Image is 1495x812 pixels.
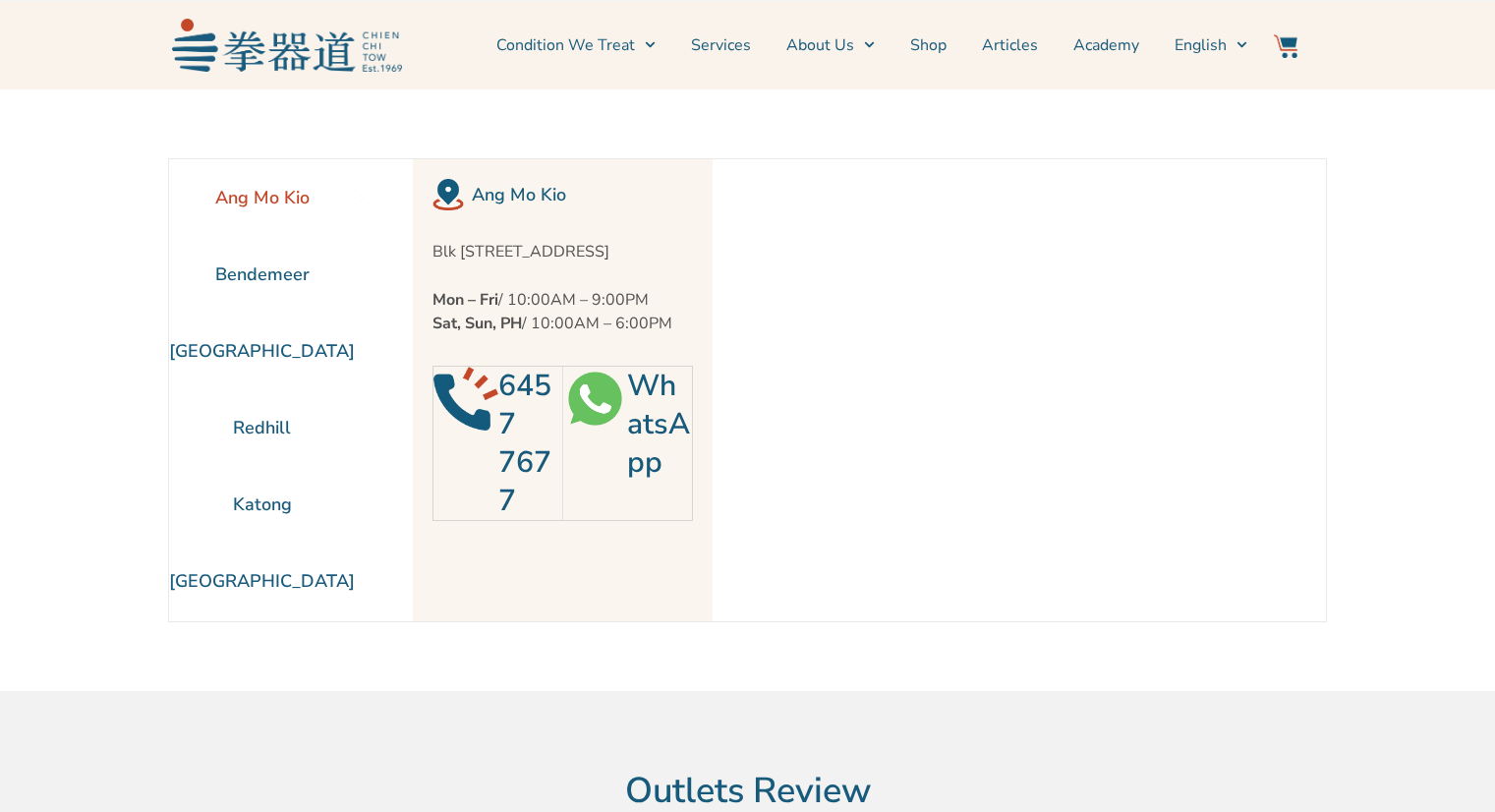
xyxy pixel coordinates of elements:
img: Website Icon-03 [1274,34,1297,58]
a: Articles [982,21,1038,70]
a: WhatsApp [627,366,690,483]
a: Services [691,21,751,70]
span: English [1175,33,1227,57]
a: About Us [786,21,875,70]
iframe: Chien Chi Tow Healthcare Ang Mo Kio [713,159,1269,621]
strong: Sat, Sun, PH [432,313,522,334]
a: 6457 7677 [498,366,551,521]
p: Blk [STREET_ADDRESS] [432,240,693,263]
a: Shop [910,21,947,70]
h2: Ang Mo Kio [472,181,693,208]
a: English [1175,21,1247,70]
strong: Mon – Fri [432,289,498,311]
p: / 10:00AM – 9:00PM / 10:00AM – 6:00PM [432,288,693,335]
nav: Menu [412,21,1247,70]
a: Condition We Treat [496,21,656,70]
a: Academy [1073,21,1139,70]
